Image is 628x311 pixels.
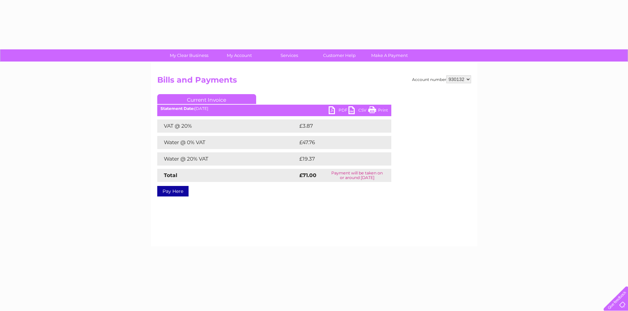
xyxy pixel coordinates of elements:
[368,106,388,116] a: Print
[412,75,471,83] div: Account number
[157,75,471,88] h2: Bills and Payments
[162,49,216,62] a: My Clear Business
[157,119,298,133] td: VAT @ 20%
[299,172,316,178] strong: £71.00
[157,136,298,149] td: Water @ 0% VAT
[157,186,189,196] a: Pay Here
[262,49,316,62] a: Services
[298,136,377,149] td: £47.76
[348,106,368,116] a: CSV
[312,49,367,62] a: Customer Help
[323,169,391,182] td: Payment will be taken on or around [DATE]
[157,94,256,104] a: Current Invoice
[362,49,417,62] a: Make A Payment
[212,49,266,62] a: My Account
[157,152,298,166] td: Water @ 20% VAT
[298,119,376,133] td: £3.87
[157,106,391,111] div: [DATE]
[161,106,194,111] b: Statement Date:
[164,172,177,178] strong: Total
[298,152,377,166] td: £19.37
[329,106,348,116] a: PDF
